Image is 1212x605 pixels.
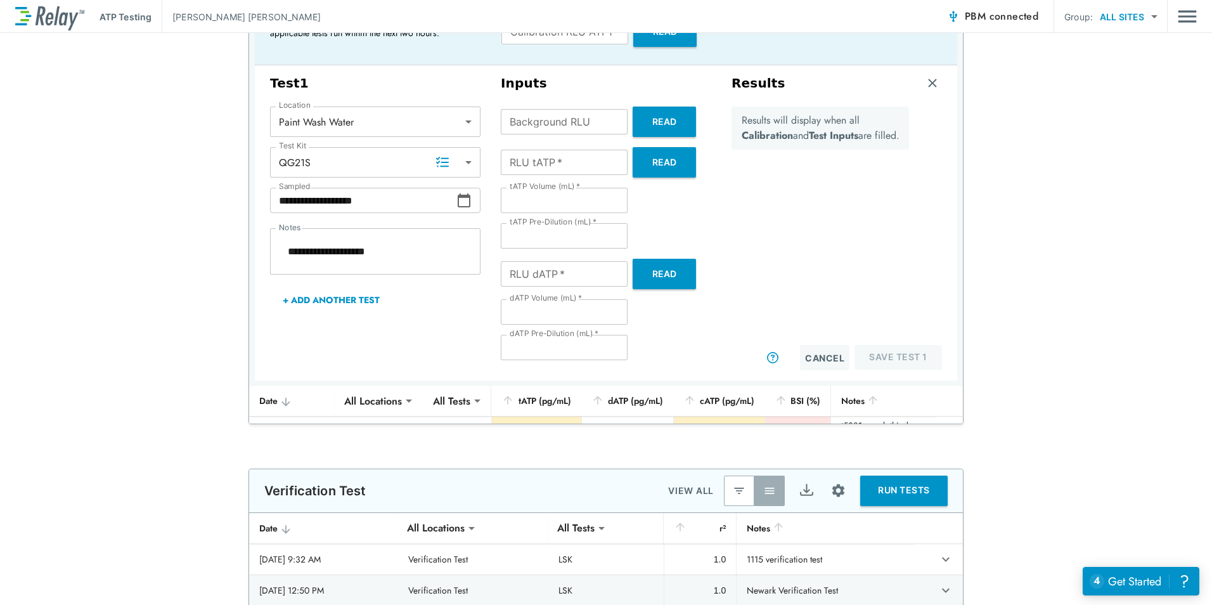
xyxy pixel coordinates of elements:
img: LuminUltra Relay [15,3,84,30]
h3: Inputs [501,75,711,91]
button: expand row [935,549,957,570]
img: View All [763,485,776,497]
label: dATP Pre-Dilution (mL) [510,329,598,338]
label: Location [279,101,311,110]
td: 1115 verification test [736,544,914,575]
img: Latest [733,485,745,497]
span: connected [990,9,1039,23]
td: Paint Wash Water [335,417,424,447]
button: Site setup [822,474,855,507]
p: ATP Testing [100,10,151,23]
div: dATP (pg/mL) [591,393,663,408]
h3: Test 1 [270,75,480,91]
img: Warning [775,423,790,438]
label: dATP Volume (mL) [510,294,582,302]
div: r² [674,521,726,536]
td: Verification Test [398,544,548,575]
span: PBM [965,8,1038,25]
p: Group: [1064,10,1093,23]
div: [DATE] 9:32 AM [259,553,388,566]
div: All Locations [335,388,411,413]
button: Export [791,476,822,506]
button: + Add Another Test [270,285,392,315]
p: Verification Test [264,483,366,498]
label: Test Kit [279,141,307,150]
button: RUN TESTS [860,476,948,506]
div: 1.0 [674,584,726,597]
button: Main menu [1178,4,1197,29]
div: Paint Wash Water [270,109,480,134]
div: All Tests [424,388,479,413]
div: Notes [841,393,924,408]
img: Drawer Icon [1178,4,1197,29]
button: Read [633,107,696,137]
td: LSK [548,544,664,575]
input: Choose date, selected date is Sep 19, 2025 [270,188,456,213]
b: Test Inputs [809,128,858,143]
img: Remove [926,77,939,89]
div: All Locations [398,516,474,541]
p: Calibration measurements will be applied to all applicable tests run within the next two hours. [270,16,473,39]
button: PBM connected [942,4,1043,29]
img: Settings Icon [830,483,846,498]
div: Notes [747,521,904,536]
th: Date [249,513,398,544]
td: t5381x wash thindown #2 [830,417,934,447]
td: QG21S [424,417,491,447]
div: QG21S [270,150,480,175]
p: Results will display when all and are filled. [742,113,899,143]
div: 1.0 [674,553,726,566]
b: Calibration [742,128,793,143]
th: Date [249,386,335,417]
button: Cancel [800,345,849,370]
img: Connected Icon [947,10,960,23]
p: VIEW ALL [668,483,714,498]
label: tATP Volume (mL) [510,182,580,191]
button: Read [633,147,696,178]
button: expand row [935,580,957,601]
table: sticky table [249,386,963,572]
div: tATP (pg/mL) [501,393,571,408]
button: Read [633,259,696,289]
p: [PERSON_NAME] [PERSON_NAME] [172,10,321,23]
label: tATP Pre-Dilution (mL) [510,218,596,226]
h3: Results [732,75,785,91]
label: Sampled [279,182,311,191]
iframe: Resource center [1083,567,1199,595]
div: cATP (pg/mL) [683,393,754,408]
label: Notes [279,223,300,232]
div: All Tests [548,516,603,541]
div: BSI (%) [775,393,820,408]
img: Export Icon [799,483,815,498]
div: [DATE] 12:50 PM [259,584,388,597]
button: expand row [935,421,957,443]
